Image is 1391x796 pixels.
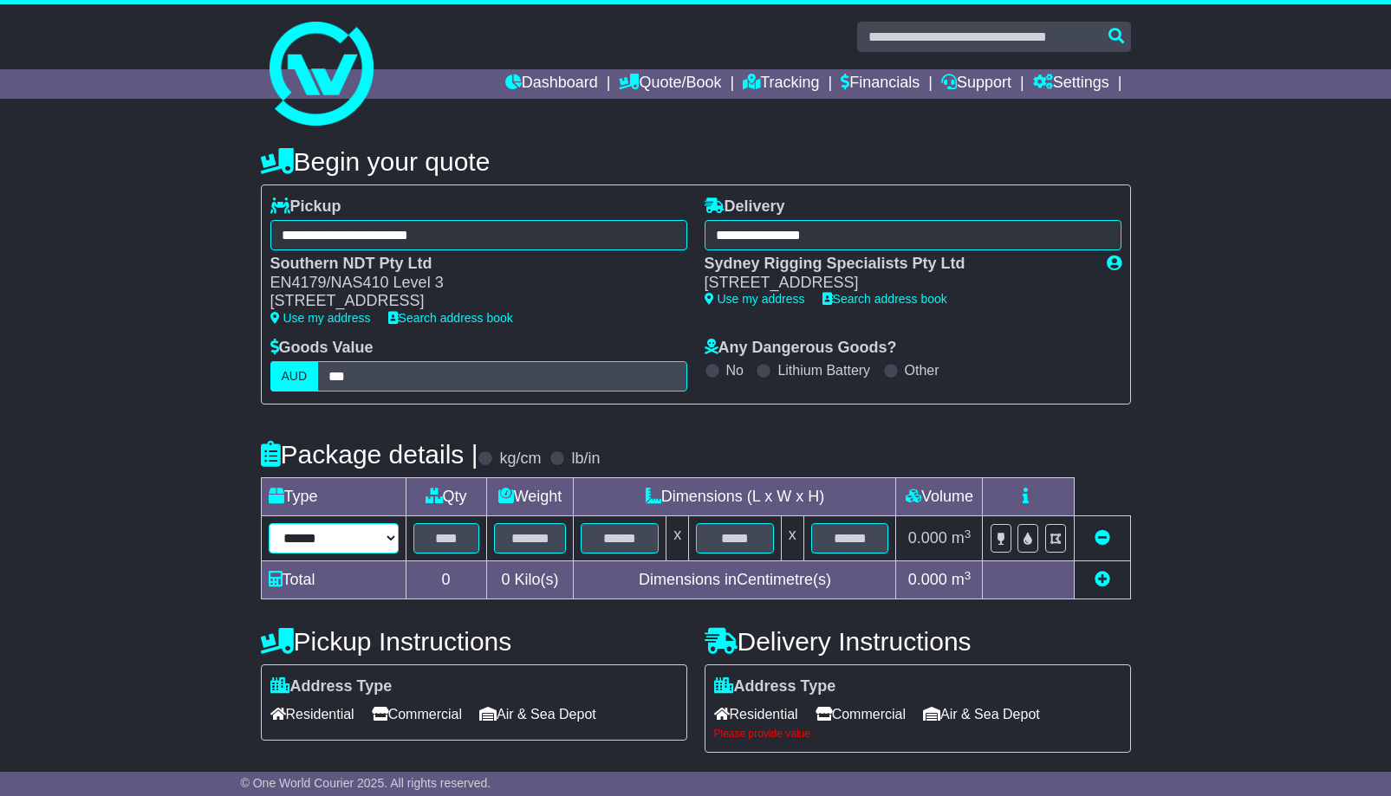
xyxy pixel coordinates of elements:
[923,701,1040,728] span: Air & Sea Depot
[1095,571,1110,588] a: Add new item
[261,147,1131,176] h4: Begin your quote
[406,478,486,516] td: Qty
[896,478,983,516] td: Volume
[1033,69,1109,99] a: Settings
[261,478,406,516] td: Type
[270,292,670,311] div: [STREET_ADDRESS]
[501,571,510,588] span: 0
[908,571,947,588] span: 0.000
[714,701,798,728] span: Residential
[261,561,406,599] td: Total
[499,450,541,469] label: kg/cm
[486,561,574,599] td: Kilo(s)
[241,776,491,790] span: © One World Courier 2025. All rights reserved.
[619,69,721,99] a: Quote/Book
[388,311,513,325] a: Search address book
[270,255,670,274] div: Southern NDT Pty Ltd
[666,516,689,561] td: x
[270,361,319,392] label: AUD
[261,627,687,656] h4: Pickup Instructions
[777,362,870,379] label: Lithium Battery
[822,292,947,306] a: Search address book
[372,701,462,728] span: Commercial
[705,197,785,217] label: Delivery
[270,274,670,293] div: EN4179/NAS410 Level 3
[781,516,803,561] td: x
[705,274,1089,293] div: [STREET_ADDRESS]
[270,197,341,217] label: Pickup
[714,677,836,696] label: Address Type
[952,529,972,547] span: m
[941,69,1011,99] a: Support
[270,311,371,325] a: Use my address
[841,69,920,99] a: Financials
[270,701,354,728] span: Residential
[705,627,1131,656] h4: Delivery Instructions
[571,450,600,469] label: lb/in
[261,440,478,469] h4: Package details |
[479,701,596,728] span: Air & Sea Depot
[705,255,1089,274] div: Sydney Rigging Specialists Pty Ltd
[1095,529,1110,547] a: Remove this item
[486,478,574,516] td: Weight
[908,529,947,547] span: 0.000
[574,561,896,599] td: Dimensions in Centimetre(s)
[952,571,972,588] span: m
[965,569,972,582] sup: 3
[816,701,906,728] span: Commercial
[270,339,374,358] label: Goods Value
[905,362,939,379] label: Other
[743,69,819,99] a: Tracking
[726,362,744,379] label: No
[705,292,805,306] a: Use my address
[406,561,486,599] td: 0
[505,69,598,99] a: Dashboard
[714,728,1121,740] div: Please provide value
[705,339,897,358] label: Any Dangerous Goods?
[965,527,972,540] sup: 3
[270,677,393,696] label: Address Type
[574,478,896,516] td: Dimensions (L x W x H)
